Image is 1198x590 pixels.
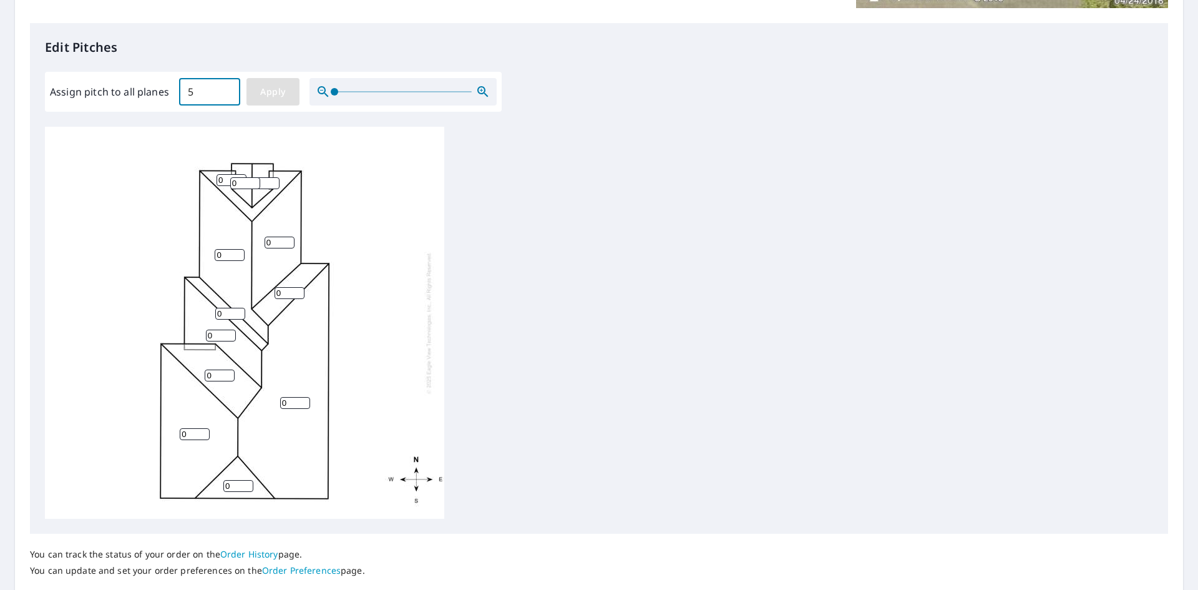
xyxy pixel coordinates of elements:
a: Order Preferences [262,564,341,576]
button: Apply [246,78,299,106]
p: Edit Pitches [45,38,1153,57]
a: Order History [220,548,278,560]
label: Assign pitch to all planes [50,84,169,99]
p: You can track the status of your order on the page. [30,549,365,560]
span: Apply [256,84,290,100]
input: 00.0 [179,74,240,109]
p: You can update and set your order preferences on the page. [30,565,365,576]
